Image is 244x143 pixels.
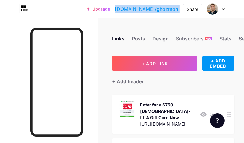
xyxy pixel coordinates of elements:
div: Links [112,35,125,46]
img: ghozmoh [207,3,218,15]
div: + ADD EMBED [202,56,234,71]
div: Subscribers [176,35,212,46]
div: Posts [132,35,145,46]
div: Enter for a $750 [DEMOGRAPHIC_DATA]-fil-A Gift Card Now [140,102,195,121]
span: NEW [206,37,211,40]
button: + ADD LINK [112,56,197,71]
span: + ADD LINK [142,61,168,66]
div: 0 [200,111,213,118]
div: + Add header [112,78,144,85]
div: [URL][DOMAIN_NAME] [140,121,195,127]
img: Enter for a $750 Chick-fil-A Gift Card Now [119,101,135,117]
a: Upgrade [87,7,110,11]
div: Design [152,35,169,46]
div: Share [187,6,198,12]
a: [DOMAIN_NAME]/ghozmoh [115,5,178,13]
div: Stats [220,35,232,46]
